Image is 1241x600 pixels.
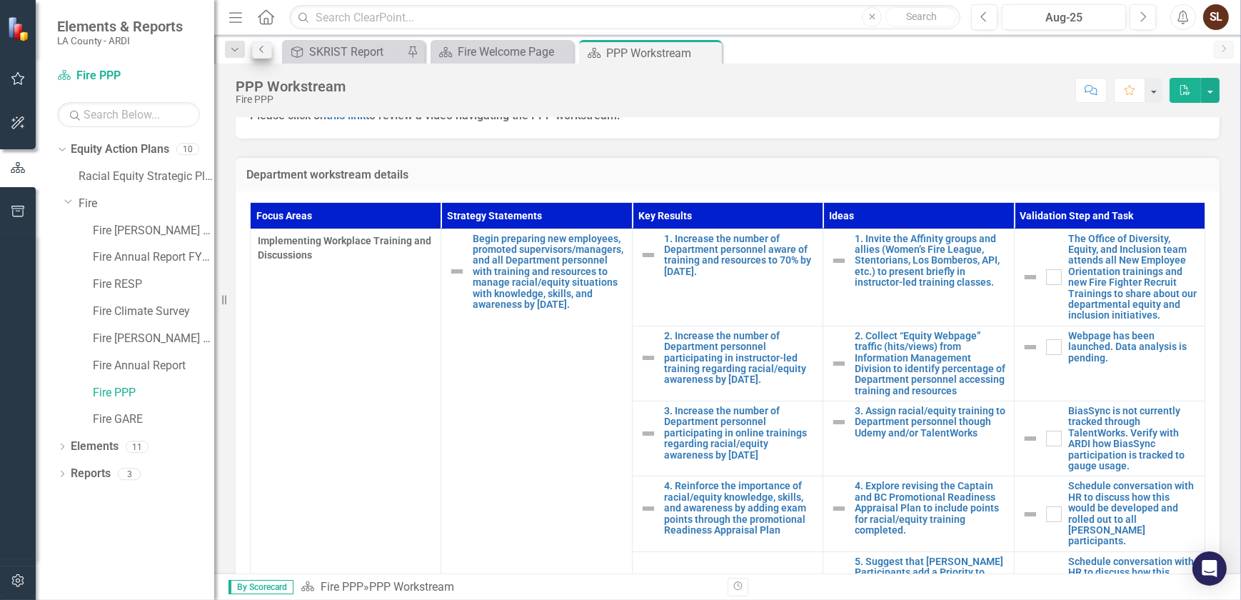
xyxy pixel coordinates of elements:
[93,249,214,266] a: Fire Annual Report FY24-25
[93,411,214,428] a: Fire GARE
[71,466,111,482] a: Reports
[823,476,1014,551] td: Double-Click to Edit Right Click for Context Menu
[640,349,657,366] img: Not Defined
[246,169,1209,181] h3: Department workstream details
[906,11,937,22] span: Search
[458,43,570,61] div: Fire Welcome Page
[321,580,363,594] a: Fire PPP
[1203,4,1229,30] button: SL
[1069,234,1197,321] a: The Office of Diversity, Equity, and Inclusion team attends all New Employee Orientation training...
[606,44,718,62] div: PPP Workstream
[71,439,119,455] a: Elements
[632,326,823,401] td: Double-Click to Edit Right Click for Context Menu
[664,481,815,536] a: 4. Reinforce the importance of racial/equity knowledge, skills, and awareness by adding exam poin...
[286,43,403,61] a: SKRIST Report
[301,579,717,596] div: »
[632,401,823,476] td: Double-Click to Edit Right Click for Context Menu
[93,358,214,374] a: Fire Annual Report
[79,196,214,212] a: Fire
[57,68,200,84] a: Fire PPP
[448,263,466,280] img: Not Defined
[1022,339,1039,356] img: Not Defined
[71,141,169,158] a: Equity Action Plans
[823,401,1014,476] td: Double-Click to Edit Right Click for Context Menu
[632,476,823,551] td: Double-Click to Edit Right Click for Context Menu
[1014,476,1205,551] td: Double-Click to Edit Right Click for Context Menu
[369,580,454,594] div: PPP Workstream
[830,355,848,372] img: Not Defined
[1014,229,1205,326] td: Double-Click to Edit Right Click for Context Menu
[57,18,183,35] span: Elements & Reports
[176,144,199,156] div: 10
[632,229,823,326] td: Double-Click to Edit Right Click for Context Menu
[7,16,32,41] img: ClearPoint Strategy
[1022,506,1039,523] img: Not Defined
[93,304,214,320] a: Fire Climate Survey
[93,223,214,239] a: Fire [PERSON_NAME] Goals FY24-25
[885,7,957,27] button: Search
[640,500,657,517] img: Not Defined
[855,481,1006,536] a: 4. Explore revising the Captain and BC Promotional Readiness Appraisal Plan to include points for...
[855,234,1006,289] a: 1. Invite the Affinity groups and allies (Women’s Fire League, Stentorians, Los Bomberos, API, et...
[434,43,570,61] a: Fire Welcome Page
[228,580,293,594] span: By Scorecard
[823,326,1014,401] td: Double-Click to Edit Right Click for Context Menu
[236,79,346,94] div: PPP Workstream
[289,5,960,30] input: Search ClearPoint...
[1022,269,1039,286] img: Not Defined
[830,252,848,269] img: Not Defined
[1002,4,1126,30] button: Aug-25
[640,246,657,264] img: Not Defined
[93,276,214,293] a: Fire RESP
[236,94,346,105] div: Fire PPP
[1022,430,1039,447] img: Not Defined
[1069,481,1197,546] a: Schedule conversation with HR to discuss how this would be developed and rolled out to all [PERSO...
[830,500,848,517] img: Not Defined
[118,468,141,480] div: 3
[309,43,403,61] div: SKRIST Report
[79,169,214,185] a: Racial Equity Strategic Plan
[126,441,149,453] div: 11
[664,234,815,278] a: 1. Increase the number of Department personnel aware of training and resources to 70% by [DATE].
[664,406,815,461] a: 3. Increase the number of Department personnel participating in online trainings regarding racial...
[473,234,624,311] a: Begin preparing new employees, promoted supervisors/managers, and all Department personnel with t...
[823,229,1014,326] td: Double-Click to Edit Right Click for Context Menu
[258,234,433,262] span: Implementing Workplace Training and Discussions
[93,385,214,401] a: Fire PPP
[664,331,815,386] a: 2. Increase the number of Department personnel participating in instructor-led training regarding...
[93,331,214,347] a: Fire [PERSON_NAME] Goals
[1007,9,1121,26] div: Aug-25
[640,425,657,442] img: Not Defined
[855,406,1006,439] a: 3. Assign racial/equity training to Department personnel though Udemy and/or TalentWorks
[57,35,183,46] small: LA County - ARDI
[855,331,1006,396] a: 2. Collect “Equity Webpage” traffic (hits/views) from Information Management Division to identify...
[1014,401,1205,476] td: Double-Click to Edit Right Click for Context Menu
[1069,331,1197,364] a: Webpage has been launched. Data analysis is pending.
[57,102,200,127] input: Search Below...
[1069,406,1197,471] a: BiasSync is not currently tracked through TalentWorks. Verify with ARDI how BiasSync participatio...
[830,414,848,431] img: Not Defined
[1014,326,1205,401] td: Double-Click to Edit Right Click for Context Menu
[1192,551,1227,586] div: Open Intercom Messenger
